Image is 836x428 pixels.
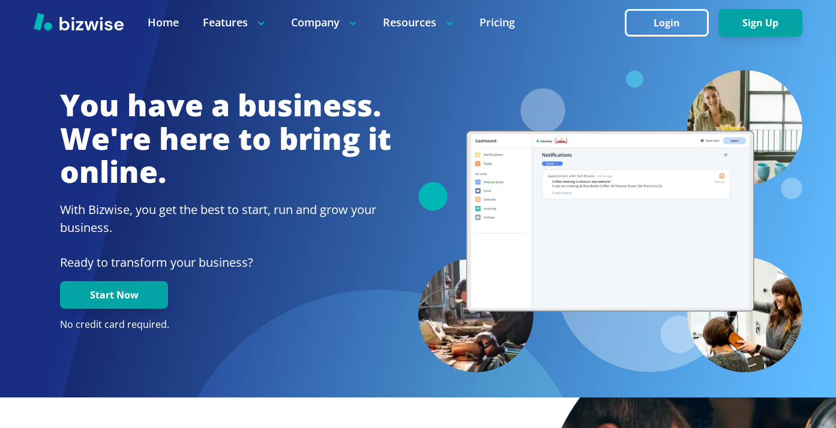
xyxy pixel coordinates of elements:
a: Login [625,17,718,29]
p: No credit card required. [60,318,391,331]
a: Pricing [480,15,515,30]
button: Start Now [60,281,168,309]
p: Features [203,15,267,30]
button: Login [625,9,709,37]
img: Bizwise Logo [34,13,124,31]
a: Home [148,15,179,30]
h2: With Bizwise, you get the best to start, run and grow your business. [60,201,391,237]
a: Sign Up [718,17,802,29]
a: Start Now [60,290,168,301]
button: Sign Up [718,9,802,37]
p: Ready to transform your business? [60,254,391,272]
h1: You have a business. We're here to bring it online. [60,89,391,189]
p: Company [291,15,359,30]
p: Resources [383,15,456,30]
